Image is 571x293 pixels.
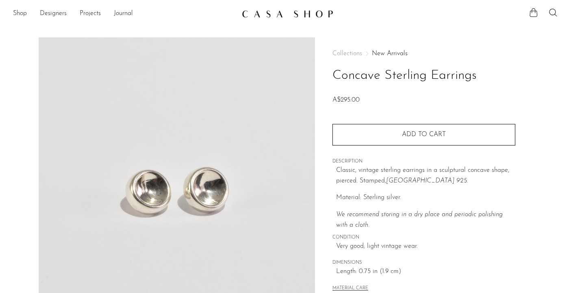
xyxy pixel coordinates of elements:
a: Journal [114,9,133,19]
a: Projects [80,9,101,19]
ul: NEW HEADER MENU [13,7,235,21]
button: MATERIAL CARE [332,286,368,292]
em: We recommend storing in a dry place and periodic polishing with a cloth. [336,211,503,228]
button: Add to cart [332,124,515,145]
em: [GEOGRAPHIC_DATA] 925. [386,178,468,184]
nav: Breadcrumbs [332,50,515,57]
a: Shop [13,9,27,19]
span: Very good; light vintage wear. [336,241,515,252]
p: Material: Sterling silver. [336,193,515,203]
span: Add to cart [402,131,446,138]
a: New Arrivals [372,50,408,57]
a: Designers [40,9,67,19]
span: CONDITION [332,234,515,241]
p: Classic, vintage sterling earrings in a sculptural concave shape, pierced. Stamped, [336,165,515,186]
span: DIMENSIONS [332,259,515,267]
span: DESCRIPTION [332,158,515,165]
span: Collections [332,50,362,57]
h1: Concave Sterling Earrings [332,65,515,86]
nav: Desktop navigation [13,7,235,21]
span: Length: 0.75 in (1.9 cm) [336,267,515,277]
span: A$295.00 [332,97,360,103]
